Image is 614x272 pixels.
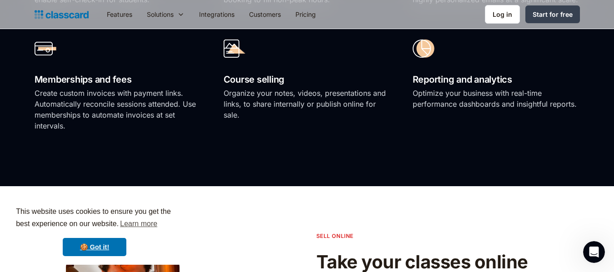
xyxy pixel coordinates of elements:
a: Features [100,4,140,25]
iframe: Intercom live chat [583,241,605,263]
a: home [35,8,89,21]
a: learn more about cookies [119,217,159,231]
h2: Reporting and analytics [413,72,580,88]
a: Log in [485,5,520,24]
p: sell online [316,232,354,240]
a: Customers [242,4,288,25]
a: Start for free [525,5,580,23]
div: Log in [493,10,512,19]
div: Solutions [147,10,174,19]
p: Create custom invoices with payment links. Automatically reconcile sessions attended. Use members... [35,88,202,131]
a: dismiss cookie message [63,238,126,256]
a: Pricing [288,4,323,25]
p: Optimize your business with real-time performance dashboards and insightful reports. [413,88,580,109]
div: Start for free [533,10,573,19]
h2: Memberships and fees [35,72,202,88]
div: cookieconsent [7,198,182,265]
p: Organize your notes, videos, presentations and links, to share internally or publish online for s... [224,88,391,120]
span: This website uses cookies to ensure you get the best experience on our website. [16,206,173,231]
div: Solutions [140,4,192,25]
h2: Course selling [224,72,391,88]
a: Integrations [192,4,242,25]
